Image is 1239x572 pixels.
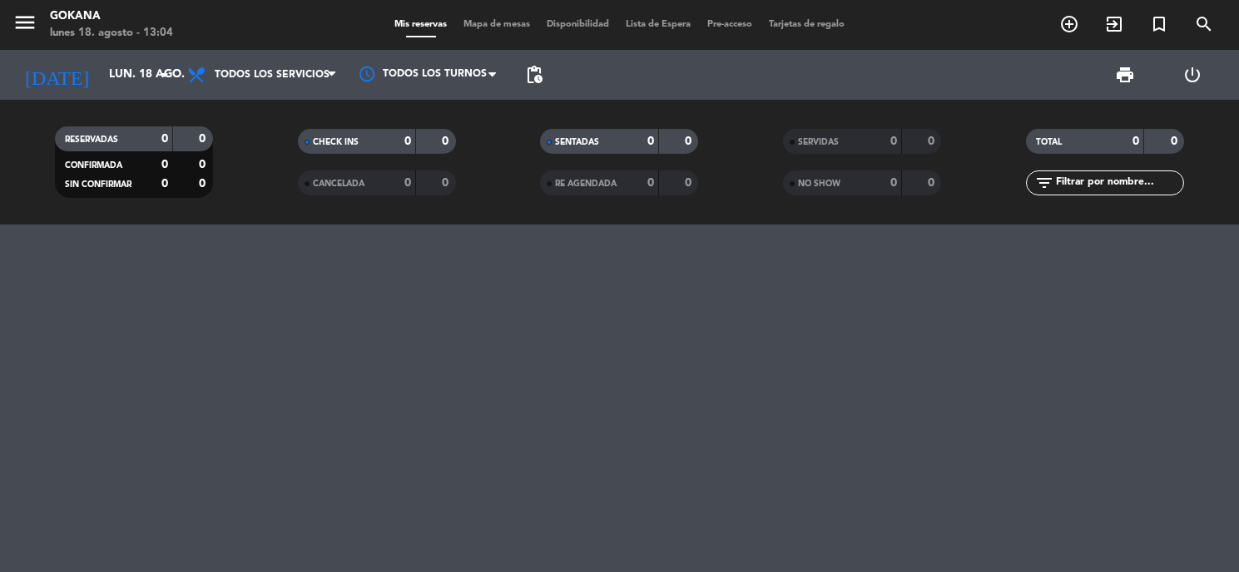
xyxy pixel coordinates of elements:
[215,69,330,81] span: Todos los servicios
[161,178,168,190] strong: 0
[1149,14,1169,34] i: turned_in_not
[524,65,544,85] span: pending_actions
[442,177,452,189] strong: 0
[1036,138,1062,146] span: TOTAL
[538,20,617,29] span: Disponibilidad
[313,138,359,146] span: CHECK INS
[555,180,617,188] span: RE AGENDADA
[155,65,175,85] i: arrow_drop_down
[199,159,209,170] strong: 0
[798,138,839,146] span: SERVIDAS
[442,136,452,147] strong: 0
[1034,173,1054,193] i: filter_list
[12,57,101,93] i: [DATE]
[404,177,411,189] strong: 0
[761,20,853,29] span: Tarjetas de regalo
[1159,50,1227,100] div: LOG OUT
[404,136,411,147] strong: 0
[685,136,695,147] strong: 0
[1104,14,1124,34] i: exit_to_app
[647,177,654,189] strong: 0
[798,180,840,188] span: NO SHOW
[555,138,599,146] span: SENTADAS
[1171,136,1181,147] strong: 0
[890,136,897,147] strong: 0
[1054,174,1183,192] input: Filtrar por nombre...
[12,10,37,41] button: menu
[50,25,173,42] div: lunes 18. agosto - 13:04
[1182,65,1202,85] i: power_settings_new
[161,159,168,170] strong: 0
[12,10,37,35] i: menu
[65,180,131,189] span: SIN CONFIRMAR
[1059,14,1079,34] i: add_circle_outline
[685,177,695,189] strong: 0
[161,133,168,145] strong: 0
[890,177,897,189] strong: 0
[65,136,118,144] span: RESERVADAS
[386,20,455,29] span: Mis reservas
[313,180,364,188] span: CANCELADA
[50,8,173,25] div: GOKANA
[617,20,699,29] span: Lista de Espera
[199,178,209,190] strong: 0
[1115,65,1135,85] span: print
[199,133,209,145] strong: 0
[1132,136,1139,147] strong: 0
[455,20,538,29] span: Mapa de mesas
[928,136,938,147] strong: 0
[1194,14,1214,34] i: search
[699,20,761,29] span: Pre-acceso
[647,136,654,147] strong: 0
[928,177,938,189] strong: 0
[65,161,122,170] span: CONFIRMADA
